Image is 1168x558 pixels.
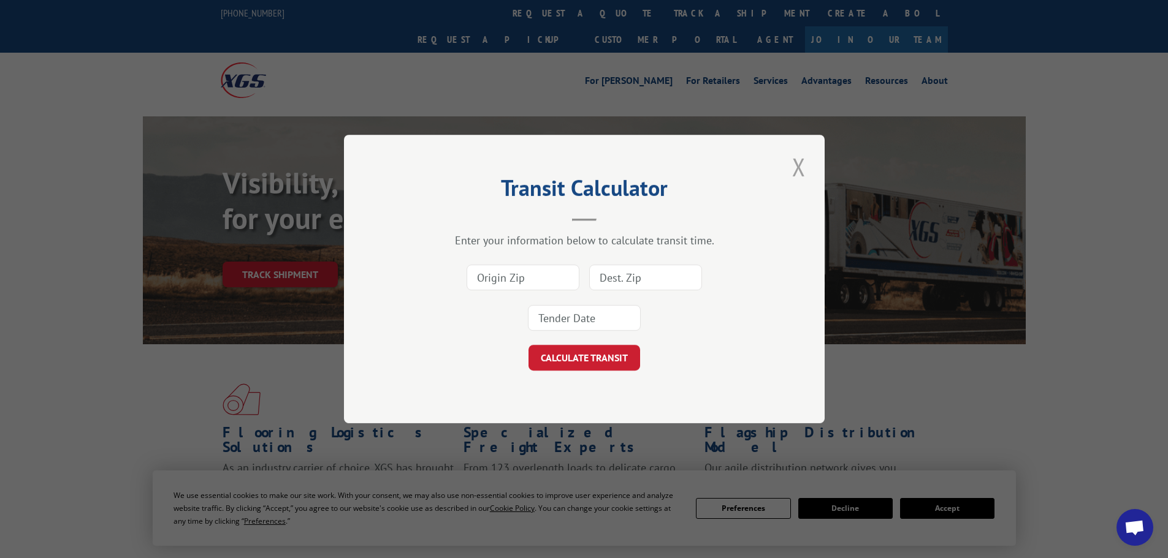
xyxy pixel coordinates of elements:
[589,265,702,290] input: Dest. Zip
[1116,509,1153,546] a: Open chat
[405,179,763,203] h2: Transit Calculator
[467,265,579,290] input: Origin Zip
[528,305,641,331] input: Tender Date
[788,150,809,184] button: Close modal
[405,233,763,247] div: Enter your information below to calculate transit time.
[529,345,640,371] button: CALCULATE TRANSIT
